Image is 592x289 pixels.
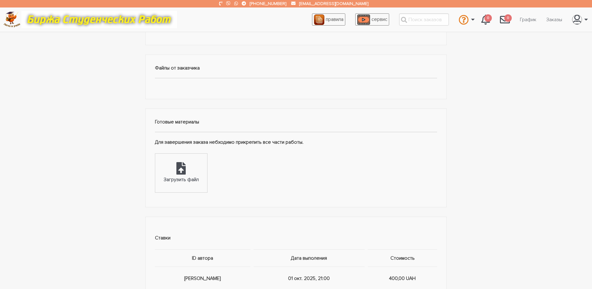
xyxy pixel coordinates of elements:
span: 0 [484,14,492,22]
img: agreement_icon-feca34a61ba7f3d1581b08bc946b2ec1ccb426f67415f344566775c155b7f62c.png [314,14,324,25]
p: Для завершения заказа небходимо прикрепить все части работы. [155,138,437,147]
a: 0 [476,11,495,28]
span: 0 [504,14,512,22]
img: logo-c4363faeb99b52c628a42810ed6dfb4293a56d4e4775eb116515dfe7f33672af.png [3,12,21,27]
span: сервис [371,16,387,22]
strong: Файлы от заказчика [155,65,200,71]
th: Стоимость [366,249,437,267]
a: 0 [495,11,515,28]
strong: Готовые материалы [155,119,199,125]
th: ID автора [155,249,252,267]
a: Заказы [541,14,567,26]
img: motto-12e01f5a76059d5f6a28199ef077b1f78e012cfde436ab5cf1d4517935686d32.gif [21,11,177,28]
a: сервис [355,13,389,26]
a: График [515,14,541,26]
a: [PHONE_NUMBER] [250,1,286,6]
input: Поиск заказов [399,13,449,26]
span: правила [326,16,343,22]
img: play_icon-49f7f135c9dc9a03216cfdbccbe1e3994649169d890fb554cedf0eac35a01ba8.png [357,14,370,25]
div: Загрузить файл [164,176,199,184]
td: Ставки [155,226,437,250]
a: правила [312,13,345,26]
th: Дата выполения [252,249,366,267]
a: [EMAIL_ADDRESS][DOMAIN_NAME] [299,1,368,6]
